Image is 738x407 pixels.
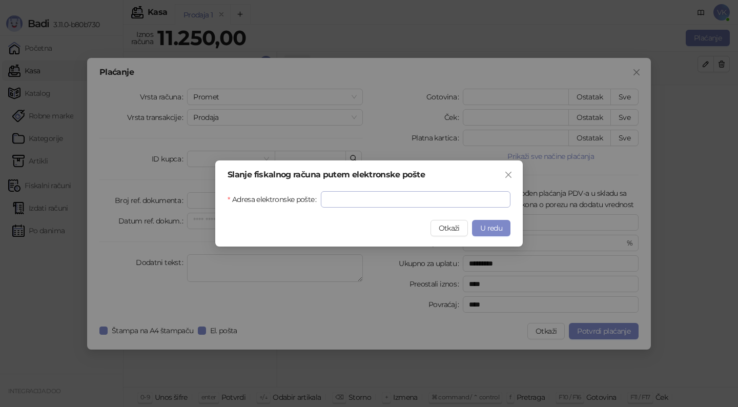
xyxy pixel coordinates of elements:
[504,171,512,179] span: close
[228,171,510,179] div: Slanje fiskalnog računa putem elektronske pošte
[228,191,321,208] label: Adresa elektronske pošte
[321,191,510,208] input: Adresa elektronske pošte
[480,223,502,233] span: U redu
[500,167,517,183] button: Close
[439,223,460,233] span: Otkaži
[472,220,510,236] button: U redu
[430,220,468,236] button: Otkaži
[500,171,517,179] span: Zatvori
